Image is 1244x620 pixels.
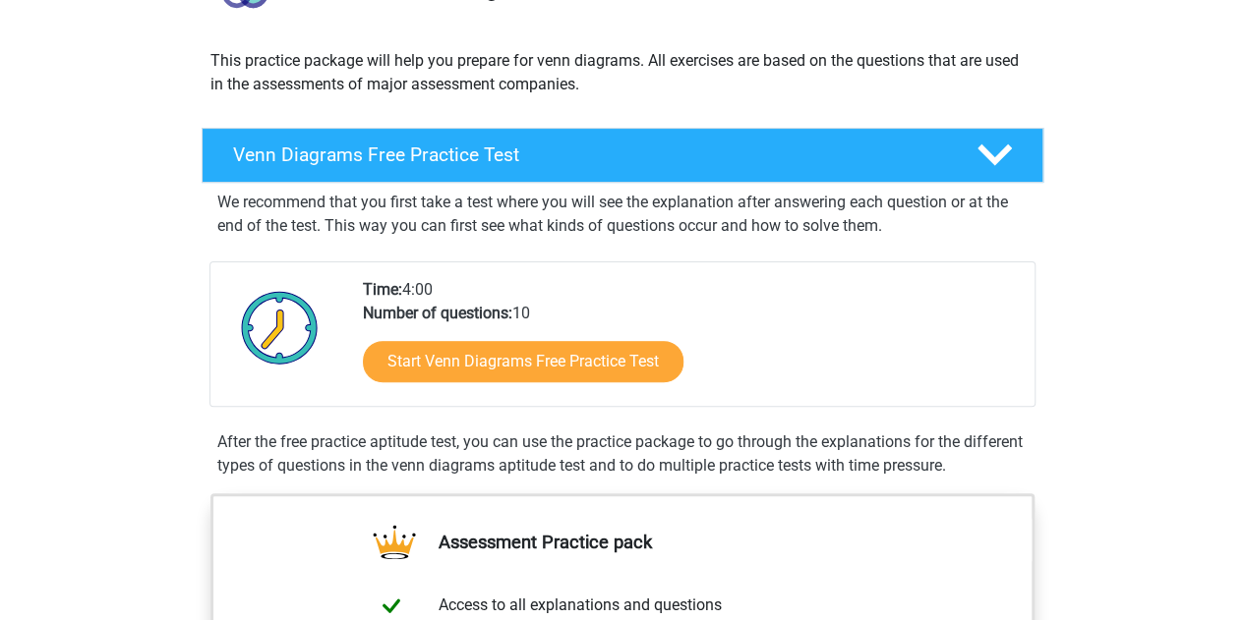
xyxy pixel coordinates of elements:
[363,341,683,382] a: Start Venn Diagrams Free Practice Test
[233,143,945,166] h4: Venn Diagrams Free Practice Test
[363,280,402,299] b: Time:
[363,304,512,322] b: Number of questions:
[194,128,1051,183] a: Venn Diagrams Free Practice Test
[217,191,1028,238] p: We recommend that you first take a test where you will see the explanation after answering each q...
[348,278,1034,406] div: 4:00 10
[230,278,329,376] img: Clock
[210,49,1035,96] p: This practice package will help you prepare for venn diagrams. All exercises are based on the que...
[209,430,1036,478] div: After the free practice aptitude test, you can use the practice package to go through the explana...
